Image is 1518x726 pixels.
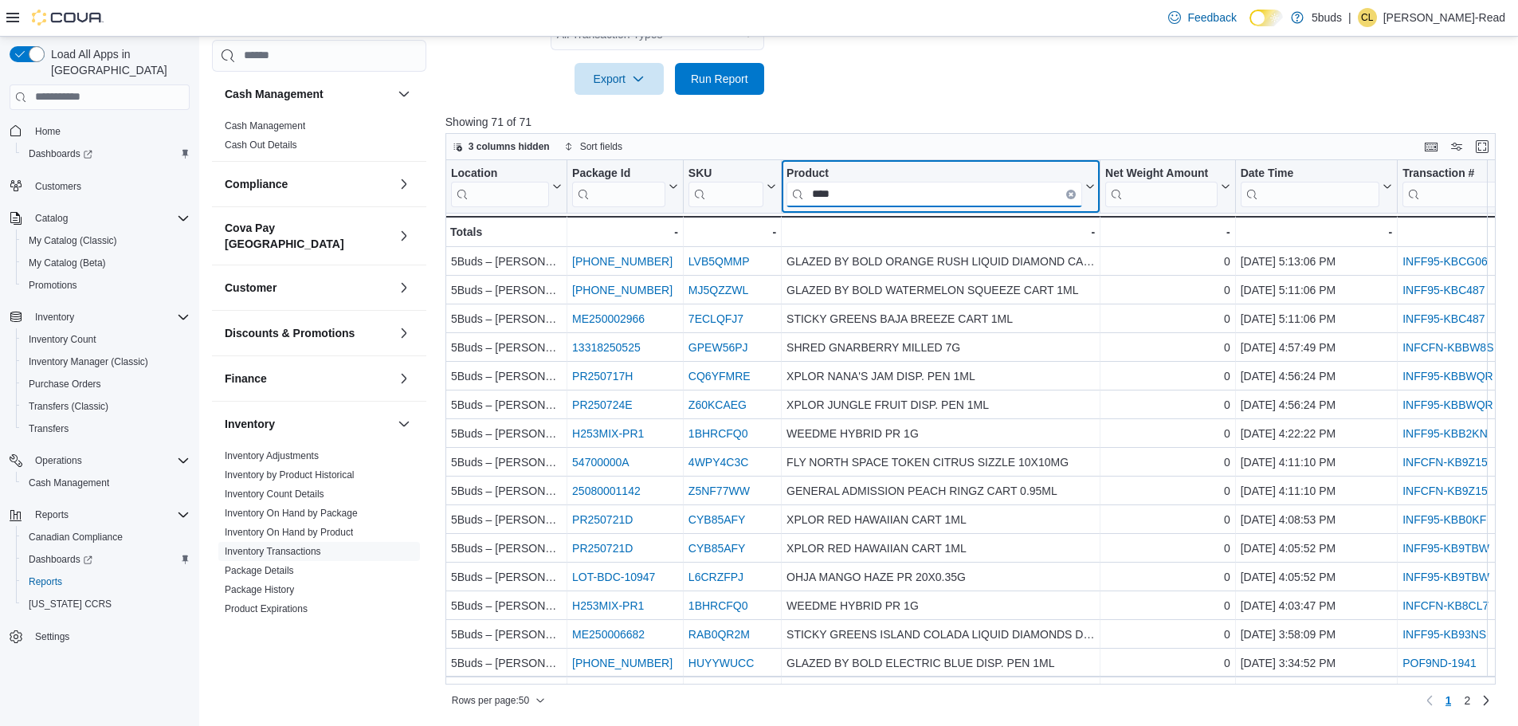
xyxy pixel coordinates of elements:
[786,424,1095,443] div: WEEDME HYBRID PR 1G
[1105,367,1230,386] div: 0
[225,527,353,538] a: Inventory On Hand by Product
[1240,510,1391,529] div: [DATE] 4:08:53 PM
[688,542,746,555] a: CYB85AFY
[225,176,288,192] h3: Compliance
[3,625,196,648] button: Settings
[469,140,550,153] span: 3 columns hidden
[22,231,190,250] span: My Catalog (Classic)
[35,311,74,324] span: Inventory
[786,653,1095,673] div: GLAZED BY BOLD ELECTRIC BLUE DISP. PEN 1ML
[688,166,776,206] button: SKU
[446,137,556,156] button: 3 columns hidden
[572,657,673,669] a: [PHONE_NUMBER]
[22,572,190,591] span: Reports
[29,177,88,196] a: Customers
[572,370,633,383] a: PR250717H
[1187,10,1236,26] span: Feedback
[451,424,562,443] div: 5Buds – [PERSON_NAME]
[451,539,562,558] div: 5Buds – [PERSON_NAME]
[786,338,1095,357] div: SHRED GNARBERRY MILLED 7G
[29,451,190,470] span: Operations
[225,220,391,252] h3: Cova Pay [GEOGRAPHIC_DATA]
[22,375,108,394] a: Purchase Orders
[786,166,1095,206] button: ProductClear input
[1249,26,1250,27] span: Dark Mode
[394,84,414,104] button: Cash Management
[572,284,673,296] a: [PHONE_NUMBER]
[225,120,305,132] span: Cash Management
[451,166,562,206] button: Location
[22,528,190,547] span: Canadian Compliance
[1402,370,1493,383] a: INFF95-KBBWQR
[225,120,305,131] a: Cash Management
[225,371,391,387] button: Finance
[572,312,645,325] a: ME250002966
[22,144,190,163] span: Dashboards
[786,539,1095,558] div: XPLOR RED HAWAIIAN CART 1ML
[22,276,84,295] a: Promotions
[450,222,562,241] div: Totals
[225,416,275,432] h3: Inventory
[1105,481,1230,500] div: 0
[572,628,645,641] a: ME250006682
[691,71,748,87] span: Run Report
[225,325,391,341] button: Discounts & Promotions
[32,10,104,26] img: Cova
[580,140,622,153] span: Sort fields
[22,595,118,614] a: [US_STATE] CCRS
[22,550,190,569] span: Dashboards
[1422,137,1441,156] button: Keyboard shortcuts
[394,369,414,388] button: Finance
[1240,166,1379,206] div: Date Time
[16,274,196,296] button: Promotions
[572,222,678,241] div: -
[786,166,1082,206] div: Product
[29,147,92,160] span: Dashboards
[1402,166,1504,206] div: Transaction # URL
[572,456,630,469] a: 54700000A
[1383,8,1505,27] p: [PERSON_NAME]-Read
[394,175,414,194] button: Compliance
[3,504,196,526] button: Reports
[688,222,776,241] div: -
[786,596,1095,615] div: WEEDME HYBRID PR 1G
[451,625,562,644] div: 5Buds – [PERSON_NAME]
[786,309,1095,328] div: STICKY GREENS BAJA BREEZE CART 1ML
[225,565,294,576] a: Package Details
[1402,513,1486,526] a: INFF95-KBB0KF
[1402,255,1488,268] a: INFF95-KBCG06
[29,121,190,141] span: Home
[688,398,747,411] a: Z60KCAEG
[3,207,196,230] button: Catalog
[1358,8,1377,27] div: Casey Long-Read
[786,166,1082,181] div: Product
[1240,222,1391,241] div: -
[29,627,76,646] a: Settings
[451,252,562,271] div: 5Buds – [PERSON_NAME]
[22,352,155,371] a: Inventory Manager (Classic)
[29,626,190,646] span: Settings
[225,583,294,596] span: Package History
[688,513,746,526] a: CYB85AFY
[451,481,562,500] div: 5Buds – [PERSON_NAME]
[786,252,1095,271] div: GLAZED BY BOLD ORANGE RUSH LIQUID DIAMOND CART 1ML
[1439,688,1477,713] ul: Pagination for preceding grid
[451,367,562,386] div: 5Buds – [PERSON_NAME]
[3,306,196,328] button: Inventory
[22,253,190,273] span: My Catalog (Beta)
[1066,189,1076,198] button: Clear input
[16,395,196,418] button: Transfers (Classic)
[688,341,748,354] a: GPEW56PJ
[688,599,748,612] a: 1BHRCFQ0
[29,176,190,196] span: Customers
[29,598,112,610] span: [US_STATE] CCRS
[22,253,112,273] a: My Catalog (Beta)
[451,281,562,300] div: 5Buds – [PERSON_NAME]
[225,507,358,520] span: Inventory On Hand by Package
[1402,542,1489,555] a: INFF95-KB9TBW
[1240,653,1391,673] div: [DATE] 3:34:52 PM
[225,416,391,432] button: Inventory
[22,397,115,416] a: Transfers (Classic)
[451,395,562,414] div: 5Buds – [PERSON_NAME]
[572,341,641,354] a: 13318250525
